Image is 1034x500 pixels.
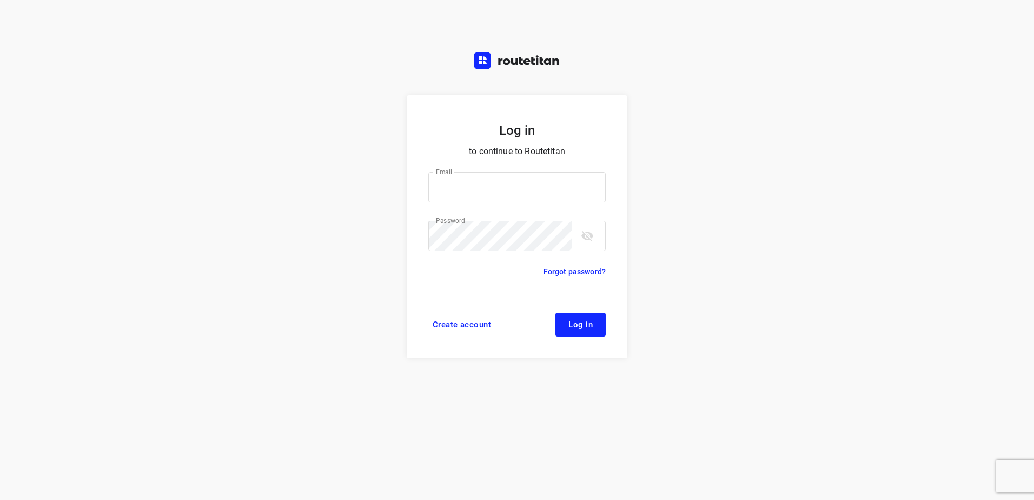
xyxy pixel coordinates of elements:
[433,320,491,329] span: Create account
[568,320,593,329] span: Log in
[428,313,495,337] a: Create account
[555,313,606,337] button: Log in
[543,265,606,278] a: Forgot password?
[474,52,560,69] img: Routetitan
[428,121,606,140] h5: Log in
[474,52,560,72] a: Routetitan
[428,144,606,159] p: to continue to Routetitan
[576,225,598,247] button: toggle password visibility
